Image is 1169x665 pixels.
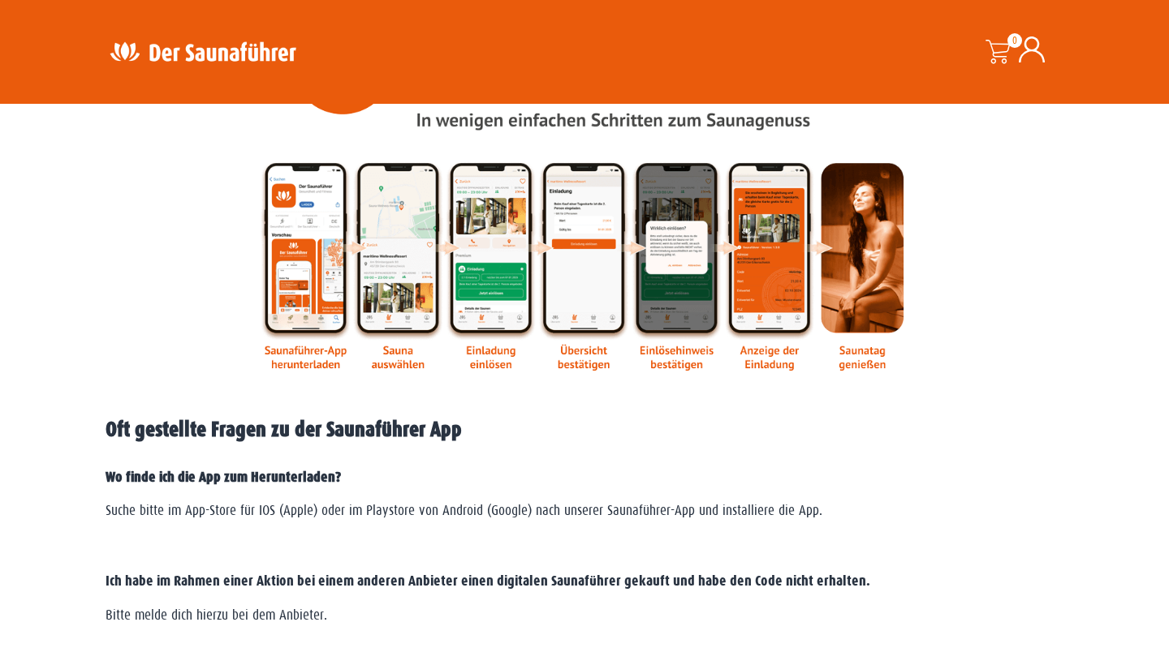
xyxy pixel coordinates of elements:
[1007,33,1022,48] span: 0
[106,573,870,589] span: Ich habe im Rahmen einer Aktion bei einem anderen Anbieter einen digitalen Saunaführer gekauft un...
[106,418,462,441] span: Oft gestellte Fragen zu der Saunaführer App
[106,607,327,623] span: Bitte melde dich hierzu bei dem Anbieter.
[106,469,341,485] b: Wo finde ich die App zum Herunterladen?
[106,503,822,518] span: Suche bitte im App-Store für IOS (Apple) oder im Playstore von Android (Google) nach unserer Saun...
